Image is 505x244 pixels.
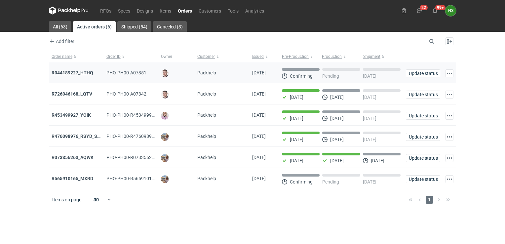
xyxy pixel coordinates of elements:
[161,154,169,162] img: Michał Palasek
[117,21,151,32] a: Shipped (54)
[252,112,266,118] span: 07/10/2025
[197,176,216,181] span: Packhelp
[49,51,104,62] button: Order name
[52,134,106,139] a: R476098976_RSYD_SXBU
[406,112,440,120] button: Update status
[197,112,216,118] span: Packhelp
[409,113,437,118] span: Update status
[153,21,187,32] a: Canceled (3)
[224,7,242,15] a: Tools
[290,179,313,184] p: Confirming
[197,70,216,75] span: Packhelp
[73,21,116,32] a: Active orders (6)
[428,37,449,45] input: Search
[48,37,74,45] span: Add filter
[446,91,453,99] button: Actions
[252,155,266,160] span: 25/09/2025
[49,7,89,15] svg: Packhelp Pro
[106,91,146,97] span: PHO-PH00-A07342
[279,51,321,62] button: Pre-Production
[161,91,169,99] img: Maciej Sikora
[363,179,376,184] p: [DATE]
[52,54,72,59] span: Order name
[52,70,93,75] a: R044189227_HTHQ
[445,5,456,16] button: NS
[161,54,172,59] span: Owner
[430,5,440,16] button: 99+
[290,137,303,142] p: [DATE]
[409,92,437,97] span: Update status
[290,158,303,163] p: [DATE]
[409,177,437,182] span: Update status
[156,7,175,15] a: Items
[161,175,169,183] img: Michał Palasek
[363,73,376,79] p: [DATE]
[86,195,107,204] div: 30
[161,69,169,77] img: Maciej Sikora
[106,176,172,181] span: PHO-PH00-R565910165_MXRD
[446,133,453,141] button: Actions
[252,54,264,59] span: Issued
[49,21,71,32] a: All (63)
[409,71,437,76] span: Update status
[363,54,380,59] span: Shipment
[195,51,250,62] button: Customer
[363,95,376,100] p: [DATE]
[250,51,279,62] button: Issued
[446,69,453,77] button: Actions
[406,154,440,162] button: Update status
[48,37,75,45] button: Add filter
[406,133,440,141] button: Update status
[446,175,453,183] button: Actions
[363,116,376,121] p: [DATE]
[134,7,156,15] a: Designs
[371,158,384,163] p: [DATE]
[106,54,121,59] span: Order ID
[330,116,344,121] p: [DATE]
[290,73,313,79] p: Confirming
[106,70,146,75] span: PHO-PH00-A07351
[252,176,266,181] span: 11/09/2025
[409,135,437,139] span: Update status
[115,7,134,15] a: Specs
[290,116,303,121] p: [DATE]
[409,156,437,160] span: Update status
[161,112,169,120] img: Klaudia Wiśniewska
[197,134,216,139] span: Packhelp
[52,196,81,203] span: Items on page
[175,7,195,15] a: Orders
[414,5,425,16] button: 22
[195,7,224,15] a: Customers
[197,155,216,160] span: Packhelp
[445,5,456,16] div: Natalia Stępak
[97,7,115,15] a: RFQs
[242,7,267,15] a: Analytics
[252,134,266,139] span: 06/10/2025
[446,112,453,120] button: Actions
[363,137,376,142] p: [DATE]
[406,91,440,99] button: Update status
[446,154,453,162] button: Actions
[362,51,403,62] button: Shipment
[106,112,169,118] span: PHO-PH00-R453499927_YOIK
[106,155,172,160] span: PHO-PH00-R073356263_AQWK
[52,176,93,181] a: R565910165_MXRD
[197,91,216,97] span: Packhelp
[322,73,339,79] p: Pending
[52,155,94,160] strong: R073356263_AQWK
[104,51,159,62] button: Order ID
[321,51,362,62] button: Production
[252,70,266,75] span: 09/10/2025
[52,91,92,97] strong: R726046168_LQTV
[252,91,266,97] span: 08/10/2025
[330,137,344,142] p: [DATE]
[52,112,91,118] a: R453499927_YOIK
[406,175,440,183] button: Update status
[322,54,342,59] span: Production
[161,133,169,141] img: Michał Palasek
